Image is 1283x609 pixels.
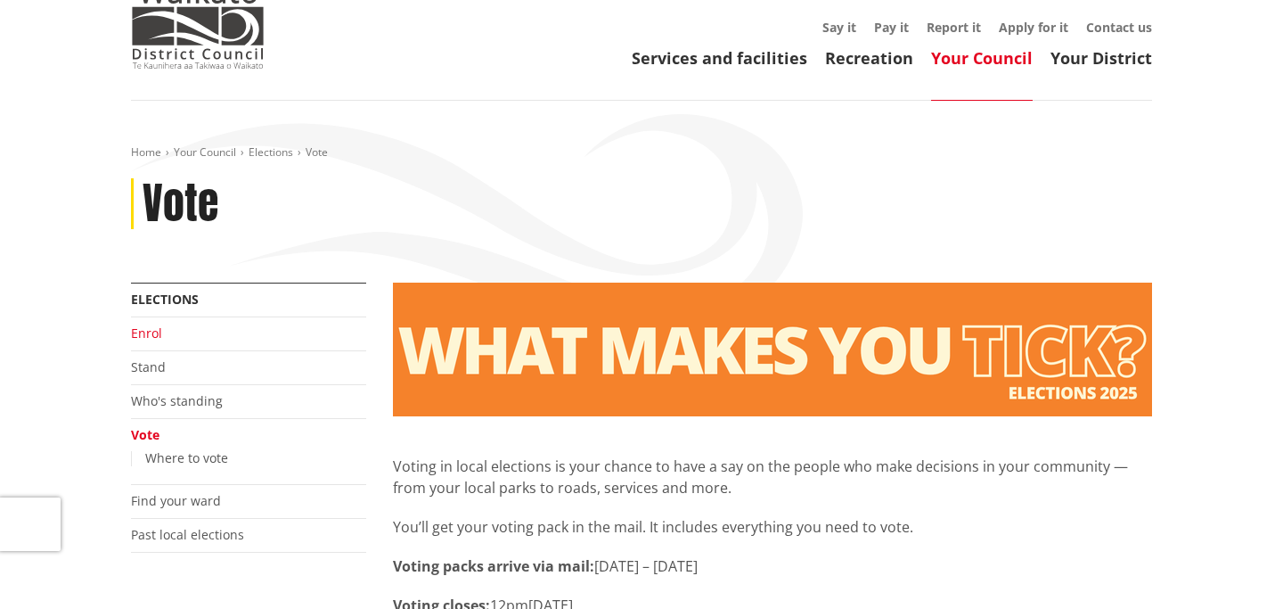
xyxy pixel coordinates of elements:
a: Stand [131,358,166,375]
strong: Voting packs arrive via mail: [393,556,594,576]
a: Past local elections [131,526,244,543]
a: Where to vote [145,449,228,466]
a: Who's standing [131,392,223,409]
a: Your Council [931,47,1033,69]
nav: breadcrumb [131,145,1152,160]
a: Report it [927,19,981,36]
h1: Vote [143,178,218,230]
a: Elections [131,291,199,308]
a: Vote [131,426,159,443]
span: Vote [306,144,328,160]
a: Services and facilities [632,47,807,69]
iframe: Messenger Launcher [1201,534,1265,598]
a: Recreation [825,47,913,69]
a: Say it [822,19,856,36]
img: Vote banner [393,283,1152,416]
a: Your Council [174,144,236,160]
a: Your District [1050,47,1152,69]
a: Pay it [874,19,909,36]
p: [DATE] – [DATE] [393,556,1152,577]
p: Voting in local elections is your chance to have a say on the people who make decisions in your c... [393,456,1152,498]
a: Enrol [131,325,162,342]
a: Apply for it [999,19,1068,36]
a: Home [131,144,161,160]
a: Find your ward [131,492,221,509]
a: Contact us [1086,19,1152,36]
p: You’ll get your voting pack in the mail. It includes everything you need to vote. [393,516,1152,538]
a: Elections [249,144,293,160]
